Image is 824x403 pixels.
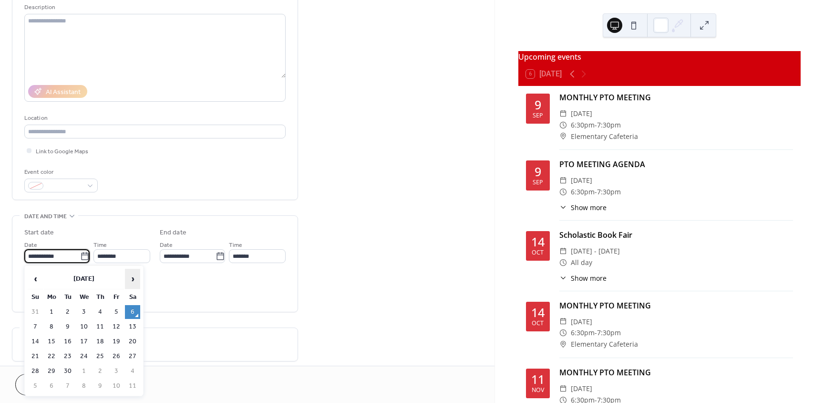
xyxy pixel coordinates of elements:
[559,92,793,103] div: MONTHLY PTO MEETING
[93,305,108,319] td: 4
[559,257,567,268] div: ​
[531,373,545,385] div: 11
[559,119,567,131] div: ​
[518,51,801,63] div: Upcoming events
[531,236,545,248] div: 14
[76,320,92,334] td: 10
[559,175,567,186] div: ​
[93,364,108,378] td: 2
[535,99,541,111] div: 9
[533,113,543,119] div: Sep
[93,290,108,304] th: Th
[24,2,284,12] div: Description
[559,159,793,170] div: PTO MEETING AGENDA
[109,364,124,378] td: 3
[28,290,43,304] th: Su
[60,305,75,319] td: 2
[571,202,607,212] span: Show more
[125,320,140,334] td: 13
[125,290,140,304] th: Sa
[60,335,75,349] td: 16
[28,305,43,319] td: 31
[571,175,592,186] span: [DATE]
[24,228,54,238] div: Start date
[229,240,242,250] span: Time
[559,202,567,212] div: ​
[44,350,59,363] td: 22
[109,320,124,334] td: 12
[559,273,567,283] div: ​
[571,383,592,394] span: [DATE]
[125,335,140,349] td: 20
[76,379,92,393] td: 8
[571,327,595,339] span: 6:30pm
[109,335,124,349] td: 19
[28,335,43,349] td: 14
[559,316,567,328] div: ​
[595,327,597,339] span: -
[532,320,544,327] div: Oct
[595,186,597,198] span: -
[109,305,124,319] td: 5
[44,364,59,378] td: 29
[109,290,124,304] th: Fr
[76,290,92,304] th: We
[60,290,75,304] th: Tu
[93,379,108,393] td: 9
[535,166,541,178] div: 9
[93,320,108,334] td: 11
[125,305,140,319] td: 6
[125,269,140,288] span: ›
[60,320,75,334] td: 9
[559,131,567,142] div: ​
[28,350,43,363] td: 21
[28,269,42,288] span: ‹
[44,305,59,319] td: 1
[60,364,75,378] td: 30
[125,379,140,393] td: 11
[571,257,592,268] span: All day
[571,119,595,131] span: 6:30pm
[559,367,793,378] div: MONTHLY PTO MEETING
[24,167,96,177] div: Event color
[559,339,567,350] div: ​
[125,364,140,378] td: 4
[93,240,107,250] span: Time
[15,374,74,395] button: Cancel
[559,300,793,311] div: MONTHLY PTO MEETING
[60,350,75,363] td: 23
[76,350,92,363] td: 24
[597,327,621,339] span: 7:30pm
[597,119,621,131] span: 7:30pm
[532,387,544,393] div: Nov
[559,202,607,212] button: ​Show more
[559,229,793,241] div: Scholastic Book Fair
[571,339,638,350] span: Elementary Cafeteria
[571,186,595,198] span: 6:30pm
[559,186,567,198] div: ​
[109,379,124,393] td: 10
[44,335,59,349] td: 15
[125,350,140,363] td: 27
[160,228,186,238] div: End date
[559,245,567,257] div: ​
[559,327,567,339] div: ​
[160,240,173,250] span: Date
[571,316,592,328] span: [DATE]
[60,379,75,393] td: 7
[571,108,592,119] span: [DATE]
[533,180,543,186] div: Sep
[559,383,567,394] div: ​
[76,364,92,378] td: 1
[559,108,567,119] div: ​
[44,269,124,289] th: [DATE]
[24,240,37,250] span: Date
[28,379,43,393] td: 5
[28,364,43,378] td: 28
[24,113,284,123] div: Location
[44,290,59,304] th: Mo
[93,350,108,363] td: 25
[76,335,92,349] td: 17
[28,320,43,334] td: 7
